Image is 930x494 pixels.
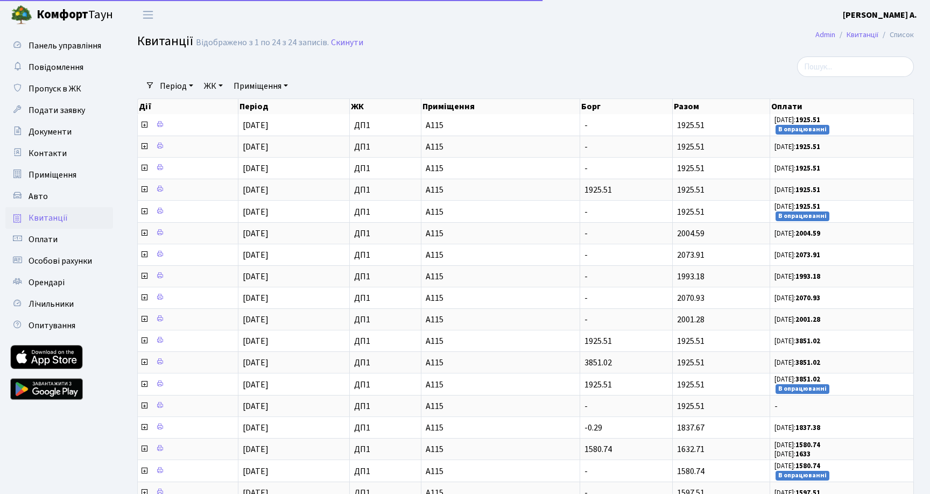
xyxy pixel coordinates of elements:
[243,249,269,261] span: [DATE]
[350,99,421,114] th: ЖК
[5,207,113,229] a: Квитанції
[243,292,269,304] span: [DATE]
[815,29,835,40] a: Admin
[29,169,76,181] span: Приміщення
[795,115,820,125] b: 1925.51
[5,164,113,186] a: Приміщення
[584,184,612,196] span: 1925.51
[5,272,113,293] a: Орендарі
[584,400,588,412] span: -
[774,336,820,346] small: [DATE]:
[774,402,909,411] span: -
[29,83,81,95] span: Пропуск в ЖК
[5,250,113,272] a: Особові рахунки
[354,164,417,173] span: ДП1
[426,358,575,367] span: А115
[774,315,820,324] small: [DATE]:
[584,443,612,455] span: 1580.74
[584,465,588,477] span: -
[847,29,878,40] a: Квитанції
[243,141,269,153] span: [DATE]
[677,357,704,369] span: 1925.51
[426,229,575,238] span: А115
[354,315,417,324] span: ДП1
[677,422,704,434] span: 1837.67
[5,186,113,207] a: Авто
[243,184,269,196] span: [DATE]
[774,250,820,260] small: [DATE]:
[677,465,704,477] span: 1580.74
[776,125,829,135] small: В опрацюванні
[795,375,820,384] b: 3851.02
[677,206,704,218] span: 1925.51
[426,380,575,389] span: А115
[29,190,48,202] span: Авто
[238,99,350,114] th: Період
[677,141,704,153] span: 1925.51
[774,115,820,125] small: [DATE]:
[421,99,580,114] th: Приміщення
[584,335,612,347] span: 1925.51
[243,335,269,347] span: [DATE]
[795,423,820,433] b: 1837.38
[243,271,269,283] span: [DATE]
[677,335,704,347] span: 1925.51
[426,251,575,259] span: А115
[354,294,417,302] span: ДП1
[11,4,32,26] img: logo.png
[774,461,820,471] small: [DATE]:
[135,6,161,24] button: Переключити навігацію
[354,272,417,281] span: ДП1
[426,143,575,151] span: А115
[29,212,68,224] span: Квитанції
[677,249,704,261] span: 2073.91
[243,206,269,218] span: [DATE]
[354,467,417,476] span: ДП1
[29,126,72,138] span: Документи
[196,38,329,48] div: Відображено з 1 по 24 з 24 записів.
[584,292,588,304] span: -
[29,234,58,245] span: Оплати
[677,400,704,412] span: 1925.51
[795,336,820,346] b: 3851.02
[795,272,820,281] b: 1993.18
[354,445,417,454] span: ДП1
[776,384,829,394] small: В опрацюванні
[29,104,85,116] span: Подати заявку
[243,400,269,412] span: [DATE]
[354,337,417,345] span: ДП1
[156,77,198,95] a: Період
[426,445,575,454] span: А115
[426,467,575,476] span: А115
[677,228,704,239] span: 2004.59
[584,314,588,326] span: -
[29,298,74,310] span: Лічильники
[243,119,269,131] span: [DATE]
[878,29,914,41] li: Список
[354,229,417,238] span: ДП1
[774,375,820,384] small: [DATE]:
[5,293,113,315] a: Лічильники
[29,320,75,331] span: Опитування
[354,121,417,130] span: ДП1
[37,6,113,24] span: Таун
[5,143,113,164] a: Контакти
[138,99,238,114] th: Дії
[774,229,820,238] small: [DATE]:
[243,443,269,455] span: [DATE]
[200,77,227,95] a: ЖК
[243,422,269,434] span: [DATE]
[843,9,917,22] a: [PERSON_NAME] А.
[795,229,820,238] b: 2004.59
[354,380,417,389] span: ДП1
[580,99,673,114] th: Борг
[29,61,83,73] span: Повідомлення
[776,471,829,481] small: В опрацюванні
[5,315,113,336] a: Опитування
[677,271,704,283] span: 1993.18
[795,185,820,195] b: 1925.51
[29,40,101,52] span: Панель управління
[5,100,113,121] a: Подати заявку
[584,163,588,174] span: -
[426,424,575,432] span: А115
